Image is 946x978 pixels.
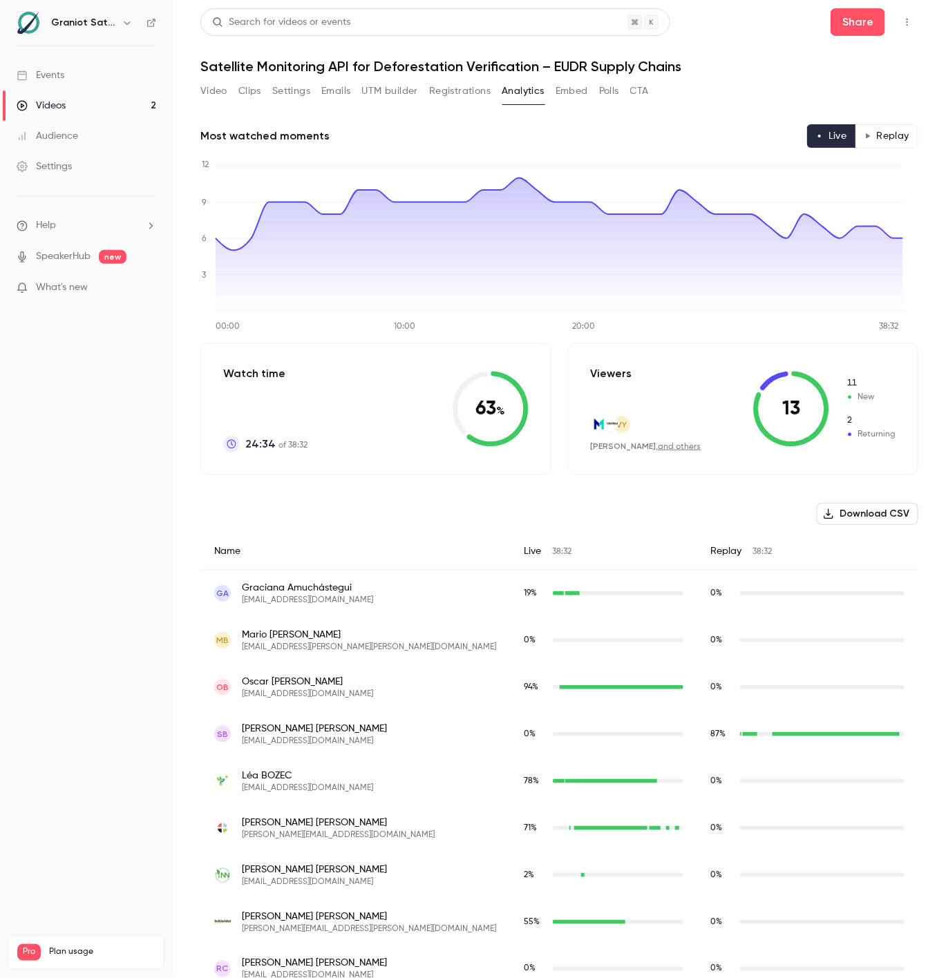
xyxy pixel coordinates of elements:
[17,68,64,82] div: Events
[140,282,156,294] iframe: Noticeable Trigger
[200,852,918,899] div: jcalderon@inn.com.co
[711,634,733,646] span: Replay watch time
[659,443,701,451] a: and others
[86,230,208,242] div: joined the conversation
[66,452,77,463] button: Upload attachment
[524,824,537,832] span: 71 %
[524,965,536,973] span: 0 %
[711,824,723,832] span: 0 %
[217,728,228,740] span: SB
[242,675,373,689] span: Oscar [PERSON_NAME]
[524,683,538,691] span: 94 %
[846,377,896,390] span: New
[214,820,231,836] img: ecoterrae.com
[67,17,166,31] p: Active in the last 15m
[245,436,308,452] p: of 38:32
[17,12,39,34] img: Graniot Satellite Technologies SL
[711,871,723,879] span: 0 %
[11,259,265,291] div: Luuk says…
[200,805,918,852] div: a.caetano@ecoterrae.com
[817,503,918,525] button: Download CSV
[245,436,276,452] span: 24:34
[200,80,227,102] button: Video
[846,391,896,403] span: New
[22,299,216,340] div: it's there to show if people have interacted with a CTA in one of the emails we send out
[200,570,918,617] div: graciana.amuchastegui@gmail.com
[17,160,72,173] div: Settings
[896,11,918,33] button: Top Bar Actions
[524,822,546,834] span: Live watch time
[711,965,723,973] span: 0 %
[711,589,723,597] span: 0 %
[753,548,773,556] span: 38:32
[711,730,726,738] span: 87 %
[223,365,308,382] p: Watch time
[616,419,627,431] span: VY
[49,947,155,958] span: Plan usage
[556,80,588,102] button: Embed
[21,452,32,463] button: Emoji picker
[272,80,310,102] button: Settings
[524,871,534,879] span: 2 %
[242,642,496,653] span: [EMAIL_ADDRESS][PERSON_NAME][PERSON_NAME][DOMAIN_NAME]
[22,409,82,417] div: Luuk • 3h ago
[51,16,116,30] h6: Graniot Satellite Technologies SL
[11,291,265,349] div: Luuk says…
[846,414,896,427] span: Returning
[200,533,510,570] div: Name
[321,80,350,102] button: Emails
[572,323,595,332] tspan: 20:00
[524,869,546,881] span: Live watch time
[11,159,265,227] div: user says…
[591,441,656,451] span: [PERSON_NAME]
[242,957,387,970] span: [PERSON_NAME] [PERSON_NAME]
[242,816,435,830] span: [PERSON_NAME] [PERSON_NAME]
[50,159,265,216] div: When downloading the csv from the registrations tab, one of the columns is "confirmed" what does ...
[36,218,56,233] span: Help
[217,963,229,975] span: RC
[86,231,109,241] b: Luuk
[711,587,733,600] span: Replay watch time
[502,80,545,102] button: Analytics
[242,736,387,747] span: [EMAIL_ADDRESS][DOMAIN_NAME]
[711,916,733,928] span: Replay watch time
[807,124,856,148] button: Live
[36,280,88,295] span: What's new
[67,7,93,17] h1: Luuk
[200,128,330,144] h2: Most watched moments
[242,769,373,783] span: Léa BOZEC
[242,910,496,923] span: [PERSON_NAME] [PERSON_NAME]
[214,914,231,930] img: solidaridadnetwork.org
[524,775,546,787] span: Live watch time
[603,416,618,432] img: solidaridadnetwork.org
[711,775,733,787] span: Replay watch time
[711,728,733,740] span: Replay watch time
[202,161,209,169] tspan: 12
[524,634,546,646] span: Live watch time
[11,349,227,406] div: before the webinar, you'll see a lot of people that are not yet confirmed. nothing to worry about...
[216,6,243,32] button: Home
[711,777,723,785] span: 0 %
[238,80,261,102] button: Clips
[22,267,188,281] div: hey there, thanks for reaching out
[17,129,78,143] div: Audience
[630,80,649,102] button: CTA
[242,876,387,888] span: [EMAIL_ADDRESS][DOMAIN_NAME]
[711,822,733,834] span: Replay watch time
[44,452,55,463] button: Gif picker
[242,722,387,736] span: [PERSON_NAME] [PERSON_NAME]
[22,357,216,398] div: before the webinar, you'll see a lot of people that are not yet confirmed. nothing to worry about...
[711,636,723,644] span: 0 %
[12,423,265,447] textarea: Message…
[524,589,537,597] span: 19 %
[697,533,918,570] div: Replay
[599,80,619,102] button: Polls
[711,681,733,693] span: Replay watch time
[243,6,267,30] div: Close
[11,35,265,67] div: Operator says…
[28,111,248,125] input: Enter your email
[711,963,733,975] span: Replay watch time
[99,250,126,264] span: new
[200,711,918,758] div: sbotero1011@gmail.com
[88,452,99,463] button: Start recording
